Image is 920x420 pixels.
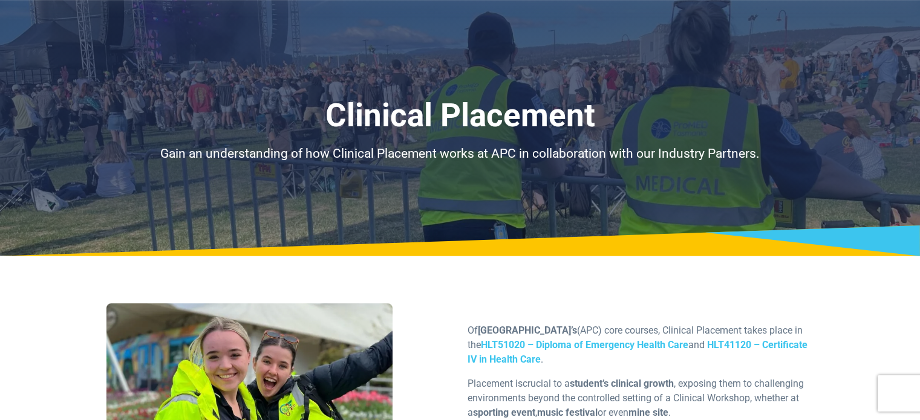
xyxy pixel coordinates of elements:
[481,339,688,351] a: HLT51020 – Diploma of Emergency Health Care
[537,407,598,418] strong: music festival
[468,378,523,389] span: Placement is
[106,144,814,164] p: Gain an understanding of how Clinical Placement works at APC in collaboration with our Industry P...
[541,354,543,365] span: .
[468,339,807,365] a: HLT41120 – Certificate IV in Health Care
[468,325,803,351] span: Of (APC) core courses, Clinical Placement takes place in the
[570,378,674,389] strong: student’s clinical growth
[478,325,577,336] strong: [GEOGRAPHIC_DATA]’s
[688,339,705,351] span: and
[473,407,535,418] strong: sporting event
[628,407,668,418] strong: mine site
[106,97,814,135] h1: Clinical Placement
[468,376,814,420] p: crucial to a , exposing them to challenging environments beyond the controlled setting of a Clini...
